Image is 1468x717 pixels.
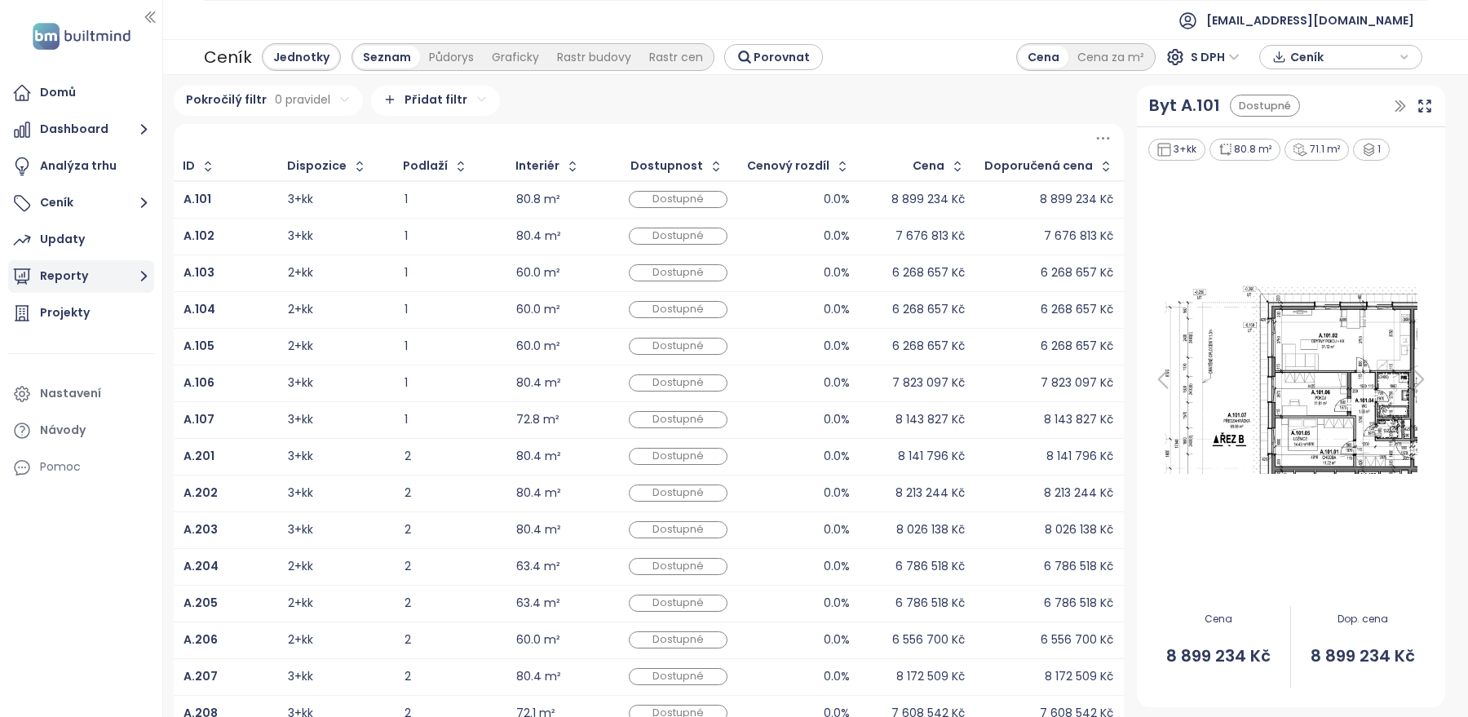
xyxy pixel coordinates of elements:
div: 0.0% [824,194,850,205]
div: 8 143 827 Kč [1044,414,1113,425]
div: Dostupné [629,301,728,318]
div: 80.4 m² [516,231,561,241]
a: Návody [8,414,154,447]
div: Domů [40,82,76,103]
a: A.101 [183,194,211,205]
div: ID [183,161,195,171]
div: 2 [405,524,497,535]
b: A.103 [183,264,214,281]
div: Cena [1019,46,1068,69]
div: Dostupné [1230,95,1300,117]
div: 0.0% [824,304,850,315]
div: 80.8 m² [516,194,560,205]
div: Interiér [515,161,559,171]
button: Reporty [8,260,154,293]
div: 6 786 518 Kč [1044,561,1113,572]
img: logo [28,20,135,53]
b: A.105 [183,338,214,354]
div: 80.4 m² [516,524,561,535]
a: A.205 [183,598,218,609]
div: Dostupné [629,521,728,538]
a: Updaty [8,224,154,256]
div: Updaty [40,229,85,250]
div: 3+kk [288,451,313,462]
div: Seznam [354,46,420,69]
div: 7 823 097 Kč [1041,378,1113,388]
div: 0.0% [824,561,850,572]
div: 72.8 m² [516,414,559,425]
b: A.107 [183,411,214,427]
div: Cena [913,161,944,171]
div: Pomoc [40,457,81,477]
div: Rastr cen [640,46,712,69]
div: 2+kk [288,561,313,572]
div: 63.4 m² [516,561,560,572]
div: Cenový rozdíl [747,161,829,171]
b: A.101 [183,191,211,207]
button: Dashboard [8,113,154,146]
span: 8 899 234 Kč [1147,644,1290,669]
div: 2+kk [288,341,313,352]
div: 80.4 m² [516,378,561,388]
div: 60.0 m² [516,268,560,278]
div: 2 [405,635,497,645]
a: A.102 [183,231,214,241]
a: A.103 [183,268,214,278]
b: A.203 [183,521,218,538]
b: A.206 [183,631,218,648]
div: Projekty [40,303,90,323]
div: 7 823 097 Kč [892,378,965,388]
a: Nastavení [8,378,154,410]
span: [EMAIL_ADDRESS][DOMAIN_NAME] [1206,1,1414,40]
div: Dostupné [629,595,728,612]
b: A.201 [183,448,214,464]
a: Byt A.101 [1149,93,1220,118]
div: 8 026 138 Kč [896,524,965,535]
div: 6 556 700 Kč [1041,635,1113,645]
div: 1 [405,414,497,425]
div: 2+kk [288,635,313,645]
div: 6 556 700 Kč [892,635,965,645]
a: A.107 [183,414,214,425]
a: A.203 [183,524,218,535]
a: A.202 [183,488,218,498]
div: Doporučená cena [984,161,1093,171]
div: 80.4 m² [516,671,561,682]
div: 80.4 m² [516,451,561,462]
div: Ceník [204,42,252,72]
b: A.202 [183,485,218,501]
div: 6 786 518 Kč [895,561,965,572]
div: 0.0% [824,341,850,352]
div: 8 143 827 Kč [895,414,965,425]
a: A.104 [183,304,215,315]
div: 1 [405,341,497,352]
button: Ceník [8,187,154,219]
div: Dostupné [629,411,728,428]
div: 71.1 m² [1284,139,1349,161]
div: Dostupné [629,631,728,648]
div: 0.0% [824,414,850,425]
div: 0.0% [824,488,850,498]
a: Projekty [8,297,154,330]
div: 6 268 657 Kč [892,268,965,278]
div: 0.0% [824,671,850,682]
div: 3+kk [288,524,313,535]
div: 0.0% [824,598,850,609]
div: 60.0 m² [516,304,560,315]
button: Porovnat [724,44,823,70]
div: 8 213 244 Kč [1044,488,1113,498]
div: 1 [405,268,497,278]
div: 2 [405,561,497,572]
div: Rastr budovy [548,46,640,69]
div: Dostupné [629,558,728,575]
div: 8 899 234 Kč [1040,194,1113,205]
div: Dostupnost [630,161,703,171]
div: 3+kk [288,671,313,682]
div: 0.0% [824,451,850,462]
div: 6 786 518 Kč [895,598,965,609]
div: Dostupné [629,374,728,392]
span: S DPH [1191,45,1240,69]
